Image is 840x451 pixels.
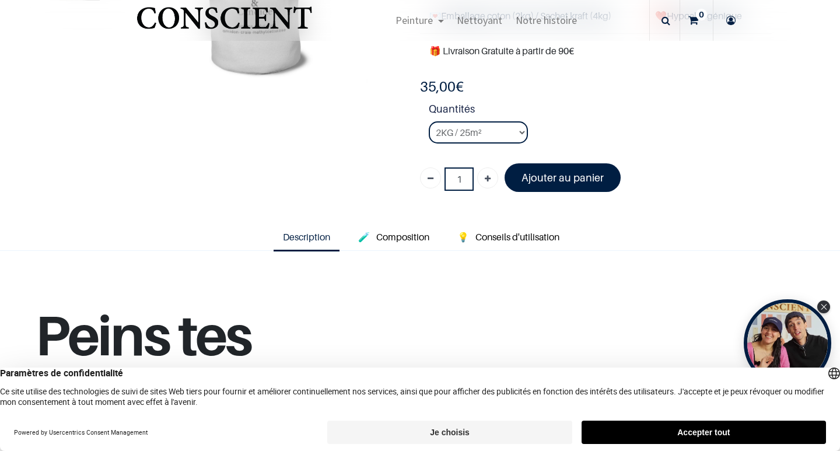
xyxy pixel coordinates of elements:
div: Open Tolstoy [744,299,831,387]
span: Composition [376,231,429,243]
span: Notre histoire [516,13,577,27]
strong: Quantités [429,101,772,121]
sup: 0 [696,9,707,20]
font: Ajouter au panier [521,172,604,184]
span: Nettoyant [457,13,502,27]
a: Ajouter [477,167,498,188]
font: 🎁 Livraison Gratuite à partir de 90€ [429,45,574,57]
span: 🧪 [358,231,370,243]
span: 35,00 [420,78,456,95]
span: 💡 [457,231,469,243]
div: Close Tolstoy widget [817,300,830,313]
a: Supprimer [420,167,441,188]
h1: Peins tes murs, [35,307,385,433]
span: Peinture [395,13,433,27]
b: € [420,78,464,95]
a: Ajouter au panier [505,163,621,192]
span: Conseils d'utilisation [475,231,559,243]
span: Description [283,231,330,243]
div: Tolstoy bubble widget [744,299,831,387]
div: Open Tolstoy widget [744,299,831,387]
button: Open chat widget [10,10,45,45]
